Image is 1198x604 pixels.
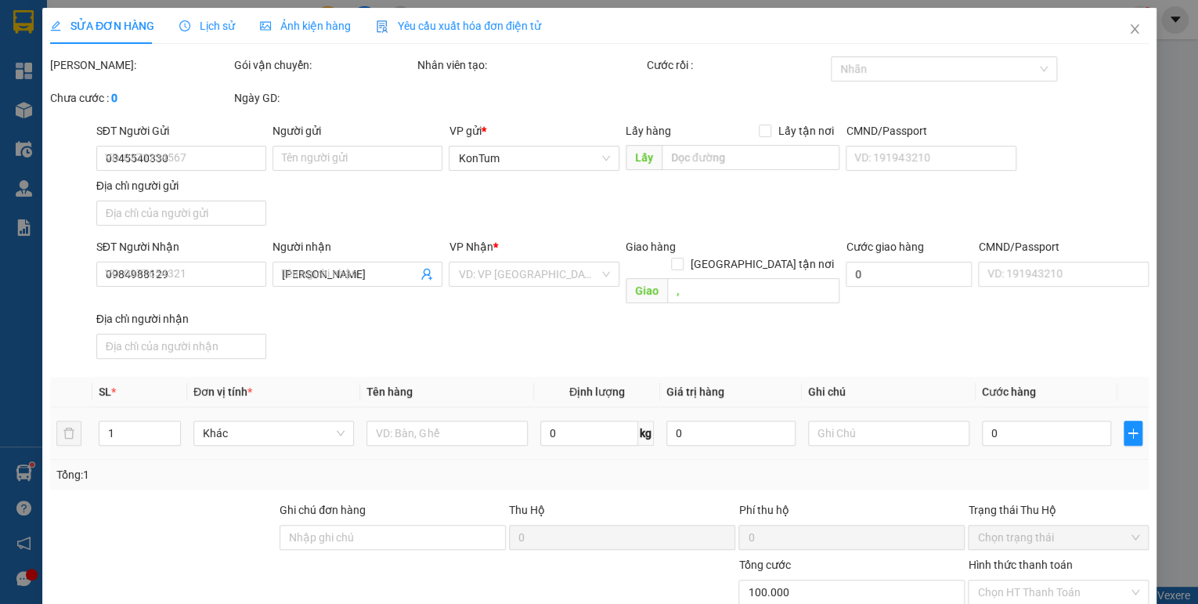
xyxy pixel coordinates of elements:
[179,20,190,31] span: clock-circle
[981,385,1035,398] span: Cước hàng
[738,501,965,525] div: Phí thu hộ
[376,20,388,33] img: icon
[193,385,251,398] span: Đơn vị tính
[1123,421,1142,446] button: plus
[808,421,969,446] input: Ghi Chú
[846,241,923,253] label: Cước giao hàng
[280,504,366,516] label: Ghi chú đơn hàng
[366,421,527,446] input: VD: Bàn, Ghế
[260,20,271,31] span: picture
[625,145,661,170] span: Lấy
[56,421,81,446] button: delete
[420,268,433,280] span: user-add
[233,56,413,74] div: Gói vận chuyển:
[260,20,351,32] span: Ảnh kiện hàng
[568,385,624,398] span: Định lượng
[272,238,442,255] div: Người nhận
[661,145,839,170] input: Dọc đường
[50,89,230,107] div: Chưa cước :
[846,262,972,287] input: Cước giao hàng
[417,56,643,74] div: Nhân viên tạo:
[202,421,344,445] span: Khác
[666,278,839,303] input: Dọc đường
[96,334,265,359] input: Địa chỉ của người nhận
[96,122,265,139] div: SĐT Người Gửi
[846,122,1016,139] div: CMND/Passport
[1112,8,1156,52] button: Close
[96,238,265,255] div: SĐT Người Nhận
[376,20,541,32] span: Yêu cầu xuất hóa đơn điện tử
[647,56,827,74] div: Cước rồi :
[111,92,117,104] b: 0
[96,177,265,194] div: Địa chỉ người gửi
[366,385,413,398] span: Tên hàng
[625,241,675,253] span: Giao hàng
[280,525,506,550] input: Ghi chú đơn hàng
[625,278,666,303] span: Giao
[738,559,790,571] span: Tổng cước
[99,385,111,398] span: SL
[509,504,545,516] span: Thu Hộ
[272,122,442,139] div: Người gửi
[625,125,670,137] span: Lấy hàng
[637,421,653,446] span: kg
[968,501,1148,519] div: Trạng thái Thu Hộ
[771,122,839,139] span: Lấy tận nơi
[50,20,61,31] span: edit
[977,526,1138,549] span: Chọn trạng thái
[50,56,230,74] div: [PERSON_NAME]:
[96,201,265,226] input: Địa chỉ của người gửi
[802,377,975,407] th: Ghi chú
[684,255,839,273] span: [GEOGRAPHIC_DATA] tận nơi
[449,241,493,253] span: VP Nhận
[1124,427,1141,439] span: plus
[449,122,619,139] div: VP gửi
[233,89,413,107] div: Ngày GD:
[666,385,723,398] span: Giá trị hàng
[50,20,154,32] span: SỬA ĐƠN HÀNG
[1128,23,1140,35] span: close
[968,559,1072,571] label: Hình thức thanh toán
[56,466,464,483] div: Tổng: 1
[179,20,235,32] span: Lịch sử
[458,146,609,170] span: KonTum
[96,310,265,327] div: Địa chỉ người nhận
[978,238,1148,255] div: CMND/Passport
